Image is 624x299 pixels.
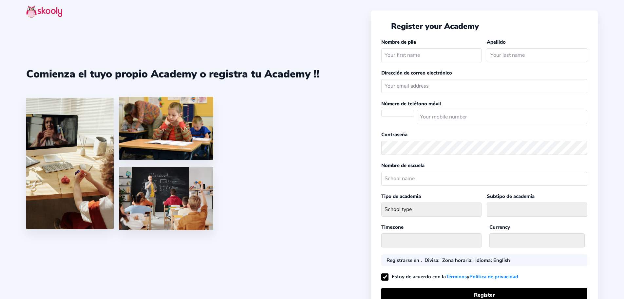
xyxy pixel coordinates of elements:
div: Registrarse en . [387,257,422,264]
label: Número de teléfono móvil [381,100,441,107]
label: Nombre de pila [381,39,416,45]
img: skooly-logo.png [26,5,62,18]
a: Términos [446,273,467,281]
button: arrow back outline [381,23,388,30]
div: : [442,257,473,264]
input: Your email address [381,79,587,93]
input: Your first name [381,48,482,62]
label: Estoy de acuerdo con la y [381,273,518,280]
label: Subtipo de academia [487,193,535,200]
label: Contraseña [381,131,407,138]
b: Idioma [475,257,491,264]
input: Your last name [487,48,587,62]
label: Dirección de correo electrónico [381,70,452,76]
div: : English [475,257,510,264]
label: Currency [489,224,510,230]
label: Timezone [381,224,404,230]
ion-icon: eye outline [577,144,584,151]
img: 1.jpg [26,98,114,229]
div: Comienza el tuyo propio Academy o registra tu Academy !! [26,67,319,81]
div: : [425,257,440,264]
label: Tipo de academia [381,193,421,200]
span: Register your Academy [391,21,479,32]
img: 5.png [119,167,213,230]
input: Your mobile number [417,110,587,124]
a: Política de privacidad [469,273,518,281]
label: Nombre de escuela [381,162,425,169]
label: Apellido [487,39,506,45]
input: School name [381,172,587,186]
img: 4.png [119,97,213,160]
button: eye outlineeye off outline [577,144,587,151]
b: Zona horaria [442,257,471,264]
b: Divisa [425,257,438,264]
